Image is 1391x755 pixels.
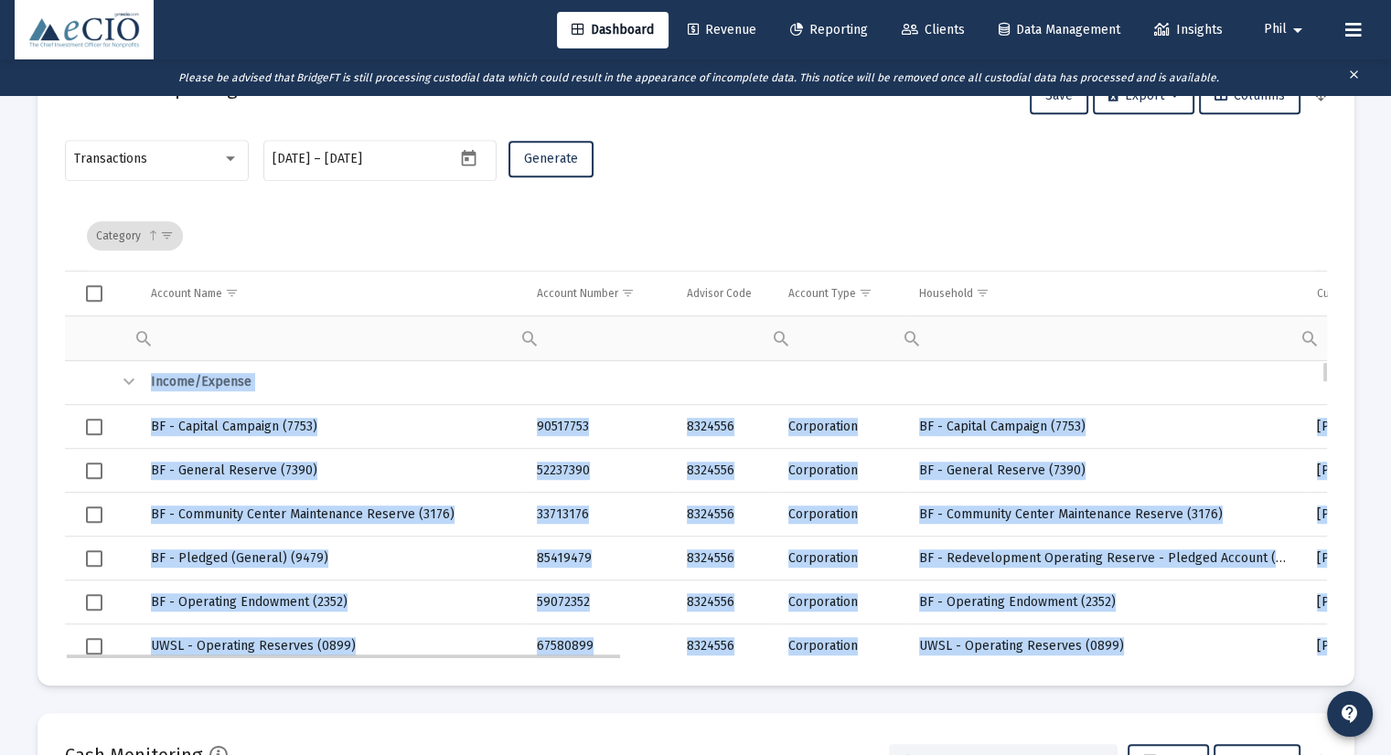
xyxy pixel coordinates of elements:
a: Reporting [776,12,883,48]
td: Column Household [906,271,1304,315]
div: Data grid toolbar [87,201,1314,271]
button: Columns [1199,78,1300,114]
td: Corporation [776,580,906,624]
td: 85419479 [524,537,674,580]
a: Insights [1140,12,1237,48]
span: Generate [524,151,578,166]
div: Select row [86,463,102,479]
input: Start date [273,152,310,166]
mat-icon: arrow_drop_down [1287,12,1309,48]
td: BF - Capital Campaign (7753) [138,405,525,449]
span: Show filter options for column 'undefined' [160,229,174,242]
div: Category [87,221,183,250]
td: Column Account Number [524,271,674,315]
td: Column Account Name [138,271,525,315]
td: 59072352 [524,580,674,624]
div: Custodian [1317,286,1367,301]
div: Select row [86,550,102,567]
i: Please be advised that BridgeFT is still processing custodial data which could result in the appe... [178,71,1219,84]
div: Household [919,286,973,301]
td: 8324556 [674,537,776,580]
div: Account Type [788,286,856,301]
td: 8324556 [674,624,776,668]
button: Save [1030,78,1088,114]
span: Data Management [999,22,1120,37]
td: 67580899 [524,624,674,668]
span: Transactions [74,151,147,166]
td: Corporation [776,537,906,580]
td: Filter cell [776,315,906,360]
td: BF - Operating Endowment (2352) [138,580,525,624]
span: Reporting [790,22,868,37]
td: 8324556 [674,449,776,493]
div: Select row [86,419,102,435]
td: 52237390 [524,449,674,493]
span: Show filter options for column 'Account Name' [225,286,239,300]
div: Account Name [151,286,222,301]
span: Phil [1264,22,1287,37]
td: BF - Community Center Maintenance Reserve (3176) [138,493,525,537]
span: – [314,152,321,166]
button: Generate [508,141,594,177]
a: Revenue [673,12,771,48]
span: Clients [902,22,965,37]
span: Show filter options for column 'Account Type' [859,286,872,300]
div: Advisor Code [687,286,752,301]
span: Show filter options for column 'Account Number' [621,286,635,300]
td: 33713176 [524,493,674,537]
mat-icon: clear [1347,64,1361,91]
span: Insights [1154,22,1223,37]
span: Show filter options for column 'Household' [976,286,990,300]
td: UWSL - Operating Reserves (0899) [906,624,1304,668]
img: Dashboard [28,12,140,48]
td: BF - Redevelopment Operating Reserve - Pledged Account (9479) [906,537,1304,580]
td: 8324556 [674,405,776,449]
div: Select all [86,285,102,302]
td: BF - General Reserve (7390) [138,449,525,493]
a: Clients [887,12,979,48]
td: Column Advisor Code [674,271,776,315]
div: Account Number [537,286,618,301]
td: 8324556 [674,580,776,624]
td: Collapse [111,361,138,405]
div: Select row [86,638,102,654]
td: BF - Operating Endowment (2352) [906,580,1304,624]
div: Select row [86,506,102,523]
td: Column Account Type [776,271,906,315]
td: Corporation [776,493,906,537]
td: Filter cell [906,315,1304,360]
td: BF - Community Center Maintenance Reserve (3176) [906,493,1304,537]
mat-icon: contact_support [1339,703,1361,725]
div: Data grid [65,201,1327,658]
td: Corporation [776,624,906,668]
td: BF - General Reserve (7390) [906,449,1304,493]
td: 8324556 [674,493,776,537]
a: Dashboard [557,12,669,48]
td: BF - Capital Campaign (7753) [906,405,1304,449]
td: Filter cell [524,315,674,360]
button: Export [1093,78,1194,114]
td: Filter cell [138,315,525,360]
td: BF - Pledged (General) (9479) [138,537,525,580]
span: Dashboard [572,22,654,37]
button: Phil [1242,11,1331,48]
td: Corporation [776,449,906,493]
button: Open calendar [455,144,482,171]
a: Data Management [984,12,1135,48]
td: 90517753 [524,405,674,449]
input: End date [325,152,412,166]
div: Select row [86,594,102,611]
td: Corporation [776,405,906,449]
span: Revenue [688,22,756,37]
td: UWSL - Operating Reserves (0899) [138,624,525,668]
